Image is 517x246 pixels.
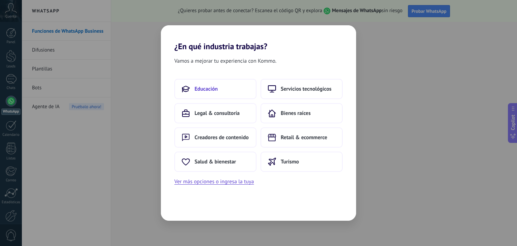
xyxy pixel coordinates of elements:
span: Servicios tecnológicos [281,86,332,92]
span: Vamos a mejorar tu experiencia con Kommo. [174,57,276,65]
button: Educación [174,79,256,99]
button: Legal & consultoría [174,103,256,123]
span: Salud & bienestar [195,158,236,165]
span: Turismo [281,158,299,165]
button: Turismo [261,152,343,172]
span: Creadores de contenido [195,134,249,141]
span: Educación [195,86,218,92]
span: Retail & ecommerce [281,134,327,141]
button: Ver más opciones o ingresa la tuya [174,177,254,186]
h2: ¿En qué industria trabajas? [161,25,356,51]
button: Salud & bienestar [174,152,256,172]
button: Servicios tecnológicos [261,79,343,99]
button: Creadores de contenido [174,127,256,148]
button: Retail & ecommerce [261,127,343,148]
span: Legal & consultoría [195,110,240,117]
button: Bienes raíces [261,103,343,123]
span: Bienes raíces [281,110,311,117]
